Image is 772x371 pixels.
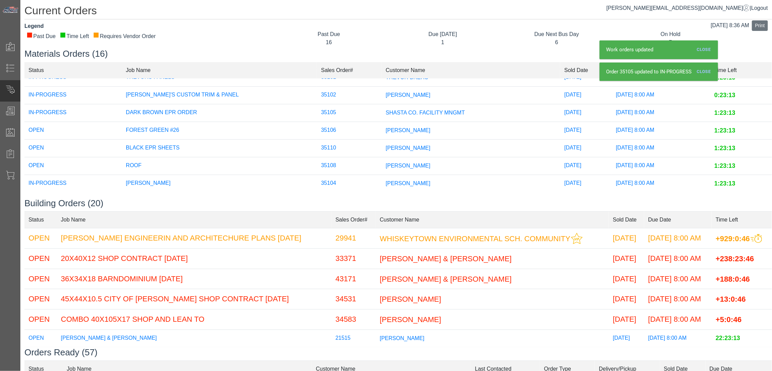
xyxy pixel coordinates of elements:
[24,289,57,310] td: OPEN
[24,122,122,140] td: OPEN
[277,38,381,47] div: 16
[612,122,710,140] td: [DATE] 8:00 AM
[712,211,772,228] td: Time Left
[644,211,712,228] td: Due Date
[612,87,710,104] td: [DATE] 8:00 AM
[24,4,772,19] h1: Current Orders
[694,66,714,77] a: Close
[93,32,156,40] div: Requires Vendor Order
[332,289,376,310] td: 34531
[609,228,644,248] td: [DATE]
[24,330,57,347] td: OPEN
[560,87,612,104] td: [DATE]
[24,248,57,269] td: OPEN
[317,62,382,78] td: Sales Order#
[609,330,644,347] td: [DATE]
[122,122,317,140] td: FOREST GREEN #26
[560,62,612,78] td: Sold Date
[505,38,609,47] div: 6
[93,32,99,37] div: ■
[380,316,441,324] span: [PERSON_NAME]
[24,62,122,78] td: Status
[122,87,317,104] td: [PERSON_NAME]'S CUSTOM TRIM & PANEL
[716,255,754,263] span: +238:23:46
[714,162,735,169] span: 1:23:13
[24,310,57,330] td: OPEN
[57,228,331,248] td: [PERSON_NAME] ENGINEERIN AND ARCHITECHURE PLANS [DATE]
[122,157,317,175] td: ROOF
[716,316,741,324] span: +5:0:46
[644,289,712,310] td: [DATE] 8:00 AM
[710,62,772,78] td: Time Left
[612,157,710,175] td: [DATE] 8:00 AM
[644,269,712,289] td: [DATE] 8:00 AM
[332,330,376,347] td: 21515
[694,44,714,55] a: Close
[716,295,746,304] span: +13:0:46
[714,109,735,116] span: 1:23:13
[24,175,122,193] td: IN-PROGRESS
[644,310,712,330] td: [DATE] 8:00 AM
[716,335,740,342] span: 22:23:13
[386,163,431,169] span: [PERSON_NAME]
[26,32,33,37] div: ■
[24,87,122,104] td: IN-PROGRESS
[24,104,122,122] td: IN-PROGRESS
[386,145,431,151] span: [PERSON_NAME]
[317,157,382,175] td: 35108
[644,248,712,269] td: [DATE] 8:00 AM
[57,330,331,347] td: [PERSON_NAME] & [PERSON_NAME]
[716,275,750,283] span: +188:0:46
[714,145,735,152] span: 1:23:13
[57,310,331,330] td: COMBO 40X105X17 SHOP AND LEAN TO
[317,122,382,140] td: 35106
[26,32,56,40] div: Past Due
[317,140,382,157] td: 35110
[714,180,735,187] span: 1:23:13
[380,335,425,341] span: [PERSON_NAME]
[619,30,722,38] div: On Hold
[376,211,609,228] td: Customer Name
[122,62,317,78] td: Job Name
[606,4,768,12] div: |
[122,104,317,122] td: DARK BROWN EPR ORDER
[560,104,612,122] td: [DATE]
[386,180,431,186] span: [PERSON_NAME]
[391,30,495,38] div: Due [DATE]
[24,157,122,175] td: OPEN
[751,5,768,11] span: Logout
[380,255,512,263] span: [PERSON_NAME] & [PERSON_NAME]
[612,175,710,193] td: [DATE] 8:00 AM
[57,269,331,289] td: 36X34X18 BARNDOMINIUM [DATE]
[386,110,465,116] span: SHASTA CO. FACILITY MNGMT
[714,92,735,99] span: 0:23:13
[122,140,317,157] td: BLACK EPR SHEETS
[24,228,57,248] td: OPEN
[609,248,644,269] td: [DATE]
[380,295,441,304] span: [PERSON_NAME]
[24,49,772,59] h3: Materials Orders (16)
[560,157,612,175] td: [DATE]
[752,20,768,31] button: Print
[612,104,710,122] td: [DATE] 8:00 AM
[60,32,89,40] div: Time Left
[711,22,750,28] span: [DATE] 8:36 AM
[122,175,317,193] td: [PERSON_NAME]
[600,63,718,81] div: Order 35105 updated to IN-PROGRESS
[332,248,376,269] td: 33371
[24,347,772,358] h3: Orders Ready (57)
[57,289,331,310] td: 45X44X10.5 CITY OF [PERSON_NAME] SHOP CONTRACT [DATE]
[24,140,122,157] td: OPEN
[606,5,750,11] a: [PERSON_NAME][EMAIL_ADDRESS][DOMAIN_NAME]
[24,269,57,289] td: OPEN
[317,87,382,104] td: 35102
[612,140,710,157] td: [DATE] 8:00 AM
[386,92,431,98] span: [PERSON_NAME]
[317,104,382,122] td: 35105
[560,122,612,140] td: [DATE]
[571,233,583,244] img: This customer should be prioritized
[380,275,512,283] span: [PERSON_NAME] & [PERSON_NAME]
[600,40,718,59] div: Work orders updated
[560,175,612,193] td: [DATE]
